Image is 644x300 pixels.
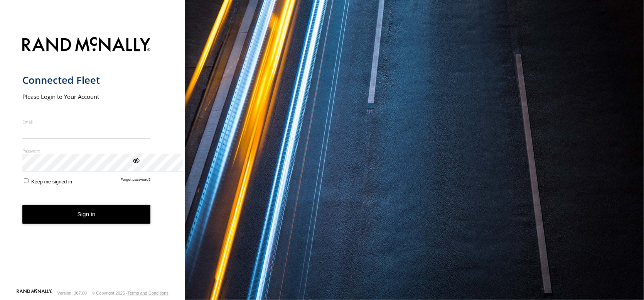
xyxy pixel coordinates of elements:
[22,36,151,55] img: Rand McNally
[22,205,151,224] button: Sign in
[57,291,87,295] div: Version: 307.00
[121,177,151,185] a: Forgot password?
[22,148,151,154] label: Password
[31,178,72,184] span: Keep me signed in
[22,74,151,86] h1: Connected Fleet
[22,119,151,125] label: Email
[24,178,29,183] input: Keep me signed in
[22,93,151,100] h2: Please Login to Your Account
[132,156,140,164] div: ViewPassword
[128,291,169,295] a: Terms and Conditions
[22,32,163,289] form: main
[92,291,169,295] div: © Copyright 2025 -
[17,289,52,297] a: Visit our Website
